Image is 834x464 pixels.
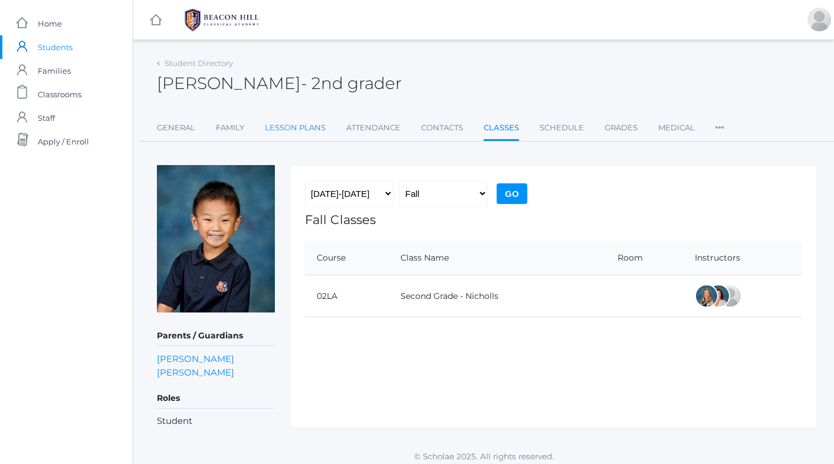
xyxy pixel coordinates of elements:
[606,241,683,275] th: Room
[38,106,55,130] span: Staff
[157,116,195,140] a: General
[421,116,463,140] a: Contacts
[157,326,275,346] h5: Parents / Guardians
[718,284,742,308] div: Sarah Armstrong
[305,275,389,317] td: 02LA
[157,352,234,366] a: [PERSON_NAME]
[707,284,730,308] div: Cari Burke
[305,213,802,226] h1: Fall Classes
[389,241,606,275] th: Class Name
[683,241,802,275] th: Instructors
[38,59,71,83] span: Families
[605,116,638,140] a: Grades
[38,12,62,35] span: Home
[38,83,81,106] span: Classrooms
[38,35,73,59] span: Students
[165,58,233,68] a: Student Directory
[157,389,275,409] h5: Roles
[157,366,234,379] a: [PERSON_NAME]
[484,116,519,141] a: Classes
[178,5,266,35] img: 1_BHCALogos-05.png
[400,291,498,301] a: Second Grade - Nicholls
[157,165,275,312] img: John Ip
[305,241,389,275] th: Course
[807,8,831,31] div: Lily Ip
[497,183,527,204] input: Go
[157,74,402,93] h2: [PERSON_NAME]
[133,450,834,462] p: © Scholae 2025. All rights reserved.
[346,116,400,140] a: Attendance
[216,116,244,140] a: Family
[38,130,89,153] span: Apply / Enroll
[658,116,695,140] a: Medical
[301,73,402,93] span: - 2nd grader
[695,284,718,308] div: Courtney Nicholls
[157,414,275,428] li: Student
[540,116,584,140] a: Schedule
[265,116,326,140] a: Lesson Plans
